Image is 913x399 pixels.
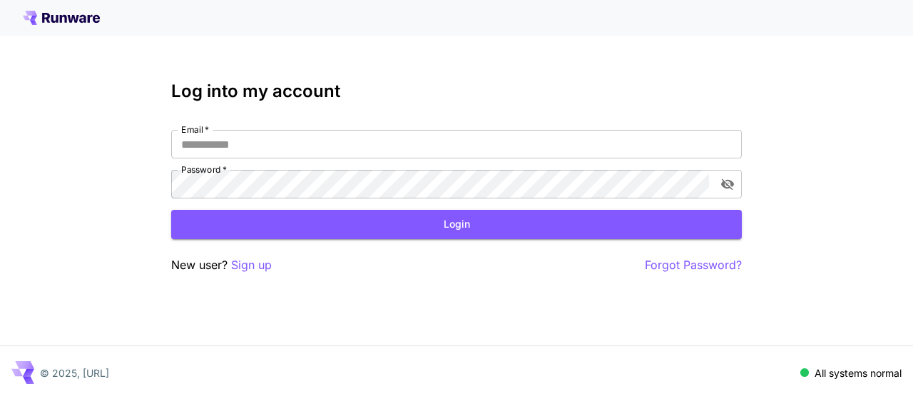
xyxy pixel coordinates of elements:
[171,256,272,274] p: New user?
[645,256,742,274] button: Forgot Password?
[181,123,209,136] label: Email
[815,365,902,380] p: All systems normal
[40,365,109,380] p: © 2025, [URL]
[171,81,742,101] h3: Log into my account
[181,163,227,176] label: Password
[231,256,272,274] button: Sign up
[715,171,740,197] button: toggle password visibility
[171,210,742,239] button: Login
